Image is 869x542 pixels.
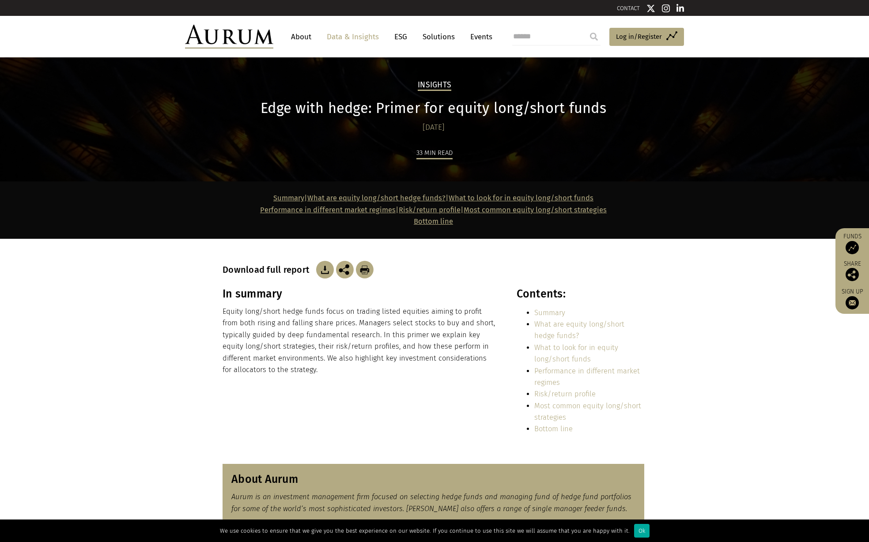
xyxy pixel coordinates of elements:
a: Summary [534,309,565,317]
img: Twitter icon [646,4,655,13]
a: Events [466,29,492,45]
div: Share [840,261,865,281]
img: Download Article [316,261,334,279]
a: Summary [273,194,304,202]
a: Performance in different market regimes [260,206,396,214]
img: Instagram icon [662,4,670,13]
div: 33 min read [416,147,453,159]
a: Risk/return profile [534,390,596,398]
span: Log in/Register [616,31,662,42]
a: ESG [390,29,412,45]
a: CONTACT [617,5,640,11]
a: Log in/Register [609,28,684,46]
a: Bottom line [534,425,573,433]
a: What are equity long/short hedge funds? [534,320,624,340]
img: Sign up to our newsletter [846,296,859,309]
a: Performance in different market regimes [534,367,640,387]
img: Share this post [846,268,859,281]
h3: About Aurum [231,473,635,486]
a: What to look for in equity long/short funds [534,343,618,363]
div: [DATE] [223,121,644,134]
a: Most common equity long/short strategies [464,206,607,214]
div: Ok [634,524,650,538]
h3: In summary [223,287,497,301]
a: Risk/return profile [399,206,461,214]
h3: Contents: [517,287,644,301]
a: What to look for in equity long/short funds [449,194,593,202]
a: Sign up [840,288,865,309]
h2: Insights [418,80,451,91]
h3: Download full report [223,264,314,275]
a: Most common equity long/short strategies [534,402,641,422]
img: Access Funds [846,241,859,254]
img: Aurum [185,25,273,49]
h1: Edge with hedge: Primer for equity long/short funds [223,100,644,117]
a: Solutions [418,29,459,45]
a: Bottom line [414,217,453,226]
a: About [287,29,316,45]
strong: | | | | [260,194,607,226]
img: Download Article [356,261,374,279]
em: Aurum is an investment management firm focused on selecting hedge funds and managing fund of hedg... [231,493,631,512]
a: Funds [840,233,865,254]
p: Equity long/short hedge funds focus on trading listed equities aiming to profit from both rising ... [223,306,497,376]
a: Data & Insights [322,29,383,45]
img: Share this post [336,261,354,279]
img: Linkedin icon [676,4,684,13]
input: Submit [585,28,603,45]
a: What are equity long/short hedge funds? [307,194,446,202]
